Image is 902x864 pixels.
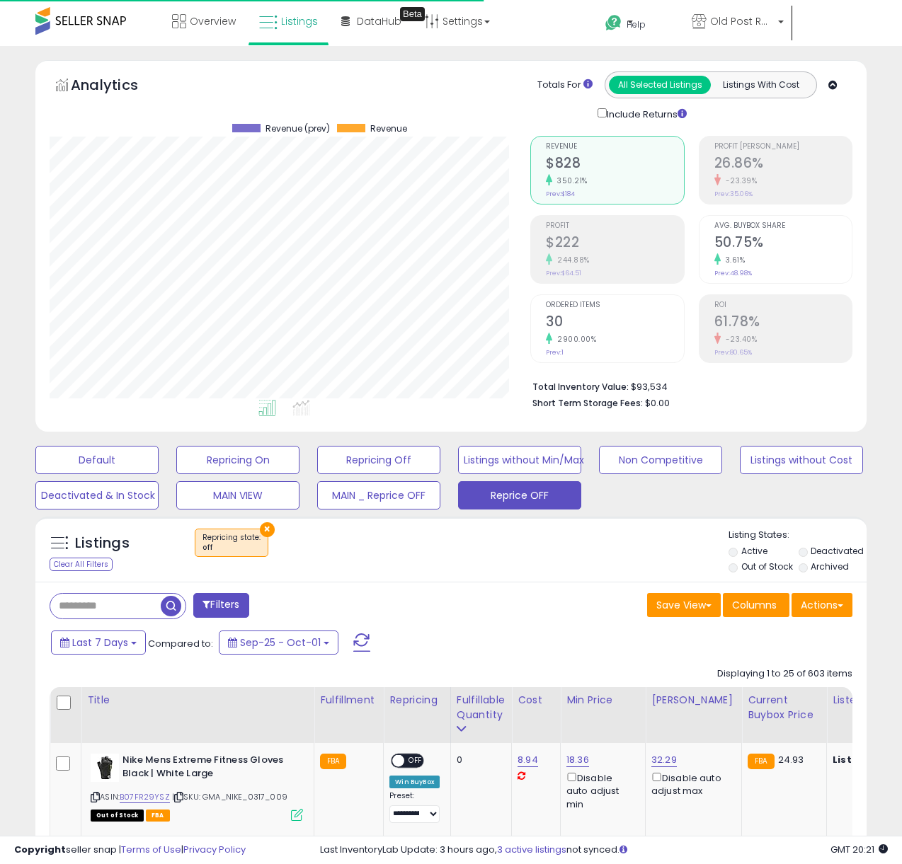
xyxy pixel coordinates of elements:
button: Default [35,446,159,474]
button: MAIN _ Reprice OFF [317,481,440,509]
b: Nike Mens Extreme Fitness Gloves Black | White Large [122,754,295,783]
h2: 26.86% [714,155,852,174]
img: 41FEc0bYwKL._SL40_.jpg [91,754,119,782]
span: | SKU: GMA_NIKE_0317_009 [172,791,287,802]
h2: 50.75% [714,234,852,253]
button: All Selected Listings [609,76,711,94]
div: Current Buybox Price [748,693,821,722]
div: Fulfillment [320,693,377,708]
a: B07FR29YSZ [120,791,170,803]
small: Prev: 35.06% [714,190,753,198]
span: All listings that are currently out of stock and unavailable for purchase on Amazon [91,810,144,822]
button: Repricing Off [317,446,440,474]
button: Repricing On [176,446,299,474]
h2: 30 [546,313,684,333]
div: Min Price [566,693,639,708]
p: Listing States: [729,529,867,542]
span: OFF [405,755,428,767]
span: Overview [190,14,236,28]
a: 3 active listings [497,843,566,856]
a: Help [594,4,679,46]
div: Repricing [389,693,445,708]
li: $93,534 [532,377,842,394]
small: -23.39% [721,175,758,186]
a: 8.94 [518,753,538,767]
span: DataHub [357,14,401,28]
a: 18.36 [566,753,589,767]
button: Last 7 Days [51,630,146,655]
span: Ordered Items [546,301,684,309]
small: 2900.00% [552,334,596,345]
div: off [202,543,261,553]
b: Listed Price: [833,753,897,766]
button: Filters [193,593,249,618]
div: Displaying 1 to 25 of 603 items [717,667,852,681]
h2: $828 [546,155,684,174]
span: Compared to: [148,637,213,650]
span: 24.93 [778,753,804,766]
small: Prev: $64.51 [546,269,581,277]
span: Profit [546,222,684,230]
button: Sep-25 - Oct-01 [219,630,338,655]
label: Out of Stock [741,560,793,572]
small: 350.21% [552,175,588,186]
div: Title [87,693,308,708]
label: Archived [811,560,849,572]
span: Help [627,18,646,30]
label: Deactivated [811,545,864,557]
small: 244.88% [552,255,590,265]
button: Save View [647,593,721,617]
div: Disable auto adjust max [651,770,731,797]
div: Fulfillable Quantity [457,693,506,722]
button: Actions [792,593,852,617]
button: Columns [723,593,789,617]
span: FBA [146,810,170,822]
div: Preset: [389,791,440,823]
span: Revenue [370,124,407,134]
h5: Listings [75,534,130,553]
span: Columns [732,598,777,612]
div: Totals For [537,79,593,92]
button: × [260,522,275,537]
h2: 61.78% [714,313,852,333]
div: Clear All Filters [50,558,113,571]
div: Cost [518,693,554,708]
small: FBA [748,754,774,769]
a: 32.29 [651,753,677,767]
small: -23.40% [721,334,758,345]
button: Listings With Cost [710,76,812,94]
button: MAIN VIEW [176,481,299,509]
button: Listings without Min/Max [458,446,581,474]
small: Prev: 1 [546,348,564,357]
div: [PERSON_NAME] [651,693,736,708]
span: Profit [PERSON_NAME] [714,143,852,151]
span: Revenue (prev) [266,124,330,134]
div: ASIN: [91,754,303,819]
span: $0.00 [645,396,670,410]
span: Avg. Buybox Share [714,222,852,230]
div: 0 [457,754,501,766]
span: Last 7 Days [72,635,128,650]
a: Privacy Policy [183,843,246,856]
i: Get Help [605,14,622,32]
span: ROI [714,301,852,309]
div: Last InventoryLab Update: 3 hours ago, not synced. [320,843,888,857]
div: Include Returns [587,105,704,122]
strong: Copyright [14,843,66,856]
h2: $222 [546,234,684,253]
small: FBA [320,754,346,769]
span: Repricing state : [202,532,261,553]
small: Prev: $184 [546,190,575,198]
small: Prev: 80.65% [714,348,752,357]
span: Revenue [546,143,684,151]
span: 2025-10-9 20:21 GMT [830,843,888,856]
div: Tooltip anchor [400,7,425,21]
span: Sep-25 - Oct-01 [240,635,321,650]
small: 3.61% [721,255,746,265]
div: Win BuyBox [389,776,440,788]
button: Deactivated & In Stock [35,481,159,509]
a: Terms of Use [121,843,181,856]
span: Old Post Road LLC [710,14,774,28]
button: Listings without Cost [740,446,863,474]
h5: Analytics [71,75,166,98]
